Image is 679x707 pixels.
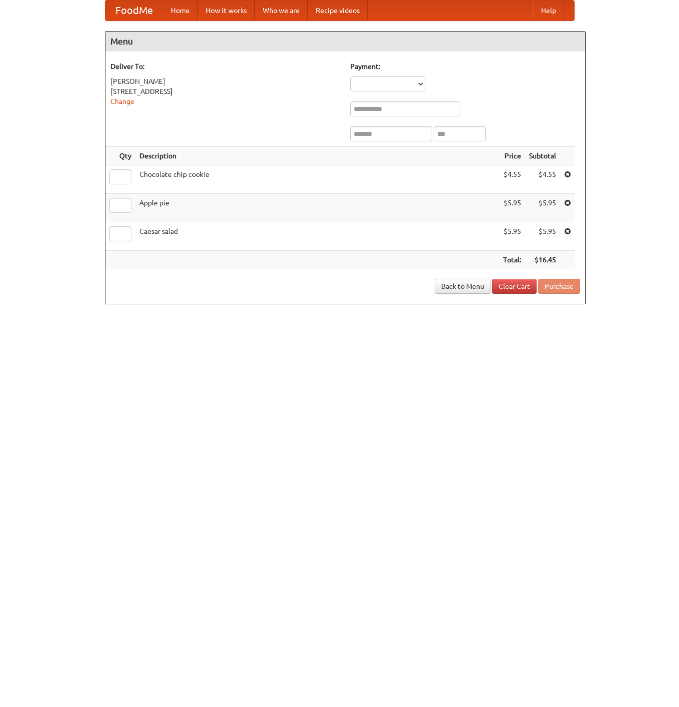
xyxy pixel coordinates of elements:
[525,165,560,194] td: $4.55
[525,147,560,165] th: Subtotal
[499,222,525,251] td: $5.95
[110,76,340,86] div: [PERSON_NAME]
[499,165,525,194] td: $4.55
[255,0,308,20] a: Who we are
[499,251,525,269] th: Total:
[350,61,580,71] h5: Payment:
[135,222,499,251] td: Caesar salad
[110,97,134,105] a: Change
[105,0,163,20] a: FoodMe
[308,0,368,20] a: Recipe videos
[105,147,135,165] th: Qty
[525,194,560,222] td: $5.95
[525,251,560,269] th: $16.45
[135,194,499,222] td: Apple pie
[163,0,198,20] a: Home
[499,194,525,222] td: $5.95
[198,0,255,20] a: How it works
[499,147,525,165] th: Price
[492,279,537,294] a: Clear Cart
[105,31,585,51] h4: Menu
[135,165,499,194] td: Chocolate chip cookie
[435,279,491,294] a: Back to Menu
[533,0,564,20] a: Help
[135,147,499,165] th: Description
[110,61,340,71] h5: Deliver To:
[110,86,340,96] div: [STREET_ADDRESS]
[525,222,560,251] td: $5.95
[538,279,580,294] button: Purchase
